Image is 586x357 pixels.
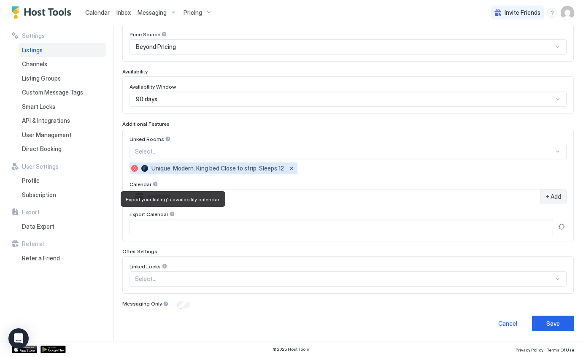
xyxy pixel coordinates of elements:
[22,117,70,124] span: API & Integrations
[561,6,574,19] div: User profile
[546,319,560,328] div: Save
[22,131,72,139] span: User Management
[138,9,167,16] span: Messaging
[547,345,574,354] a: Terms Of Use
[136,95,157,103] span: 90 days
[505,9,540,16] span: Invite Friends
[22,208,40,216] span: Export
[130,31,160,38] span: Price Source
[143,189,540,204] input: Input Field
[136,43,176,51] span: Beyond Pricing
[8,328,29,349] div: Open Intercom Messenger
[122,300,162,307] span: Messaging Only
[19,188,106,202] a: Subscription
[287,164,296,173] button: Remove
[130,84,176,90] span: Availability Window
[22,103,55,111] span: Smart Locks
[130,136,164,142] span: Linked Rooms
[85,9,110,16] span: Calendar
[486,316,529,331] button: Cancel
[22,223,54,230] span: Data Export
[116,9,131,16] span: Inbox
[532,316,574,331] button: Save
[19,251,106,265] a: Refer a Friend
[41,346,66,353] a: Google Play Store
[19,114,106,128] a: API & Integrations
[22,89,83,96] span: Custom Message Tags
[19,57,106,71] a: Channels
[19,100,106,114] a: Smart Locks
[22,191,56,199] span: Subscription
[122,248,157,254] span: Other Settings
[516,347,543,352] span: Privacy Policy
[184,9,202,16] span: Pricing
[19,85,106,100] a: Custom Message Tags
[22,32,45,40] span: Settings
[22,145,62,153] span: Direct Booking
[12,6,75,19] a: Host Tools Logo
[19,142,106,156] a: Direct Booking
[130,219,553,234] input: Input Field
[22,254,60,262] span: Refer a Friend
[85,8,110,17] a: Calendar
[19,71,106,86] a: Listing Groups
[130,181,151,187] span: Calendar
[122,68,148,75] span: Availability
[22,60,47,68] span: Channels
[22,75,61,82] span: Listing Groups
[547,347,574,352] span: Terms Of Use
[498,319,517,328] div: Cancel
[556,222,567,232] button: Refresh
[22,177,40,184] span: Profile
[22,240,44,248] span: Referral
[19,128,106,142] a: User Management
[22,46,43,54] span: Listings
[545,193,561,200] span: + Add
[126,196,220,203] span: Export your listing's availability calendar.
[19,173,106,188] a: Profile
[130,263,161,270] span: Linked Locks
[19,43,106,57] a: Listings
[12,346,37,353] a: App Store
[516,345,543,354] a: Privacy Policy
[547,8,557,18] div: menu
[122,121,170,127] span: Additional Features
[116,8,131,17] a: Inbox
[273,346,309,352] span: © 2025 Host Tools
[22,163,59,170] span: User Settings
[151,165,284,172] span: Unique. Modern. King bed Close to strip. Sleeps 12
[130,211,168,217] span: Export Calendar
[19,219,106,234] a: Data Export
